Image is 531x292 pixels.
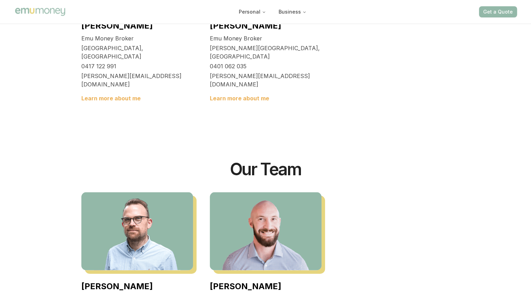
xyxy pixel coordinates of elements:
img: Matt Leeburn, Emu Money [81,192,193,270]
img: Emu Money [14,7,66,17]
a: [PERSON_NAME] [81,21,153,31]
p: 0417 122 991 [81,62,193,70]
a: Learn more about me [210,95,269,102]
p: Emu Money Broker [81,34,193,43]
button: Business [273,6,312,18]
p: [PERSON_NAME][EMAIL_ADDRESS][DOMAIN_NAME] [210,72,322,89]
h2: Our Team [230,161,301,178]
p: [PERSON_NAME][EMAIL_ADDRESS][DOMAIN_NAME] [81,72,193,89]
a: [PERSON_NAME] [210,21,281,31]
button: Get a Quote [479,6,517,17]
p: 0401 062 035 [210,62,322,70]
a: Learn more about me [81,95,141,102]
a: [PERSON_NAME] [81,281,153,291]
p: [GEOGRAPHIC_DATA], [GEOGRAPHIC_DATA] [81,44,193,61]
button: Personal [233,6,272,18]
a: [PERSON_NAME] [210,281,281,291]
img: Sam Crouch, Emu Money [210,192,322,270]
p: Emu Money Broker [210,34,322,43]
p: [PERSON_NAME][GEOGRAPHIC_DATA], [GEOGRAPHIC_DATA] [210,44,322,61]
